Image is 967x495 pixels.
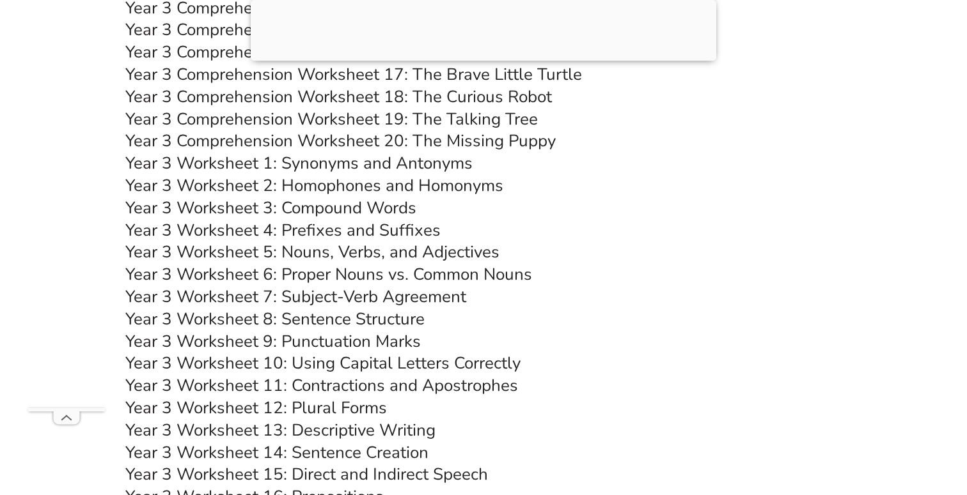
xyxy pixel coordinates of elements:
[125,86,552,108] a: Year 3 Comprehension Worksheet 18: The Curious Robot
[125,241,499,263] a: Year 3 Worksheet 5: Nouns, Verbs, and Adjectives
[125,286,466,308] a: Year 3 Worksheet 7: Subject-Verb Agreement
[125,219,441,241] a: Year 3 Worksheet 4: Prefixes and Suffixes
[125,197,416,219] a: Year 3 Worksheet 3: Compound Words
[125,174,503,197] a: Year 3 Worksheet 2: Homophones and Homonyms
[125,130,556,152] a: Year 3 Comprehension Worksheet 20: The Missing Puppy
[125,330,421,353] a: Year 3 Worksheet 9: Punctuation Marks
[125,308,425,330] a: Year 3 Worksheet 8: Sentence Structure
[125,441,428,464] a: Year 3 Worksheet 14: Sentence Creation
[125,41,566,63] a: Year 3 Comprehension Worksheet 16: The Friendly Dragon
[125,19,589,41] a: Year 3 Comprehension Worksheet 15: 10 points to Hufflepuff!
[125,263,532,286] a: Year 3 Worksheet 6: Proper Nouns vs. Common Nouns
[125,108,538,130] a: Year 3 Comprehension Worksheet 19: The Talking Tree
[28,25,105,408] iframe: Advertisement
[125,352,521,374] a: Year 3 Worksheet 10: Using Capital Letters Correctly
[125,374,518,397] a: Year 3 Worksheet 11: Contractions and Apostrophes
[125,397,387,419] a: Year 3 Worksheet 12: Plural Forms
[125,463,488,485] a: Year 3 Worksheet 15: Direct and Indirect Speech
[125,63,582,86] a: Year 3 Comprehension Worksheet 17: The Brave Little Turtle
[125,152,473,174] a: Year 3 Worksheet 1: Synonyms and Antonyms
[748,351,967,495] iframe: Chat Widget
[125,419,436,441] a: Year 3 Worksheet 13: Descriptive Writing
